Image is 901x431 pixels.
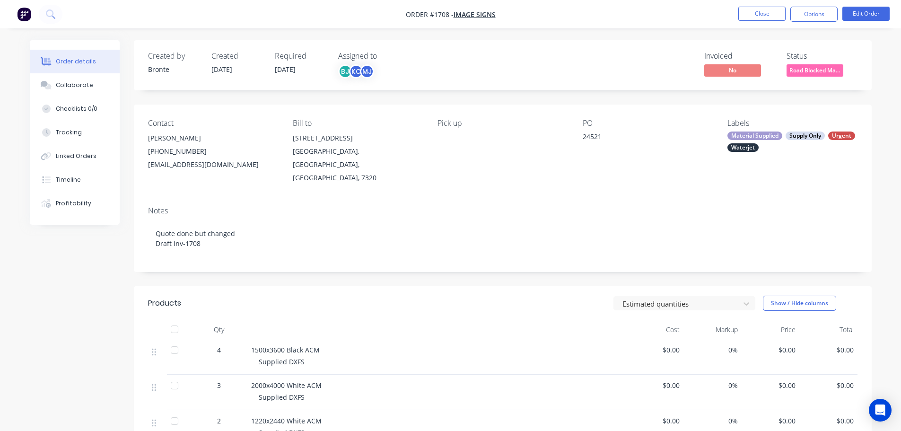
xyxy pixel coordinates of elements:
[148,64,200,74] div: Bronte
[745,380,796,390] span: $0.00
[745,345,796,355] span: $0.00
[275,52,327,61] div: Required
[251,345,320,354] span: 1500x3600 Black ACM
[251,381,322,390] span: 2000x4000 White ACM
[30,73,120,97] button: Collaborate
[745,416,796,426] span: $0.00
[842,7,890,21] button: Edit Order
[799,320,857,339] div: Total
[148,119,278,128] div: Contact
[704,52,775,61] div: Invoiced
[787,64,843,76] span: Road Blocked Ma...
[148,298,181,309] div: Products
[211,65,232,74] span: [DATE]
[630,345,680,355] span: $0.00
[787,64,843,79] button: Road Blocked Ma...
[349,64,363,79] div: KC
[217,345,221,355] span: 4
[259,357,305,366] span: Supplied DXFS
[148,132,278,145] div: [PERSON_NAME]
[687,345,738,355] span: 0%
[630,416,680,426] span: $0.00
[360,64,374,79] div: MJ
[727,132,782,140] div: Material Supplied
[148,52,200,61] div: Created by
[406,10,454,19] span: Order #1708 -
[338,64,374,79] button: BJKCMJ
[828,132,855,140] div: Urgent
[790,7,838,22] button: Options
[869,399,892,422] div: Open Intercom Messenger
[727,143,759,152] div: Waterjet
[293,145,422,185] div: [GEOGRAPHIC_DATA], [GEOGRAPHIC_DATA], [GEOGRAPHIC_DATA], 7320
[293,119,422,128] div: Bill to
[803,345,854,355] span: $0.00
[30,121,120,144] button: Tracking
[56,152,96,160] div: Linked Orders
[763,296,836,311] button: Show / Hide columns
[217,380,221,390] span: 3
[211,52,263,61] div: Created
[630,380,680,390] span: $0.00
[786,132,825,140] div: Supply Only
[56,176,81,184] div: Timeline
[56,128,82,137] div: Tracking
[738,7,786,21] button: Close
[148,132,278,171] div: [PERSON_NAME][PHONE_NUMBER][EMAIL_ADDRESS][DOMAIN_NAME]
[583,132,701,145] div: 24521
[293,132,422,145] div: [STREET_ADDRESS]
[742,320,800,339] div: Price
[56,57,96,66] div: Order details
[148,145,278,158] div: [PHONE_NUMBER]
[148,206,857,215] div: Notes
[338,52,433,61] div: Assigned to
[30,50,120,73] button: Order details
[191,320,247,339] div: Qty
[803,416,854,426] span: $0.00
[17,7,31,21] img: Factory
[56,199,91,208] div: Profitability
[437,119,567,128] div: Pick up
[687,416,738,426] span: 0%
[583,119,712,128] div: PO
[30,192,120,215] button: Profitability
[30,168,120,192] button: Timeline
[148,219,857,258] div: Quote done but changed Draft inv-1708
[683,320,742,339] div: Markup
[251,416,322,425] span: 1220x2440 White ACM
[727,119,857,128] div: Labels
[30,97,120,121] button: Checklists 0/0
[787,52,857,61] div: Status
[687,380,738,390] span: 0%
[259,393,305,402] span: Supplied DXFS
[30,144,120,168] button: Linked Orders
[803,380,854,390] span: $0.00
[338,64,352,79] div: BJ
[56,105,97,113] div: Checklists 0/0
[704,64,761,76] span: No
[217,416,221,426] span: 2
[626,320,684,339] div: Cost
[56,81,93,89] div: Collaborate
[148,158,278,171] div: [EMAIL_ADDRESS][DOMAIN_NAME]
[275,65,296,74] span: [DATE]
[293,132,422,185] div: [STREET_ADDRESS][GEOGRAPHIC_DATA], [GEOGRAPHIC_DATA], [GEOGRAPHIC_DATA], 7320
[454,10,496,19] a: Image Signs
